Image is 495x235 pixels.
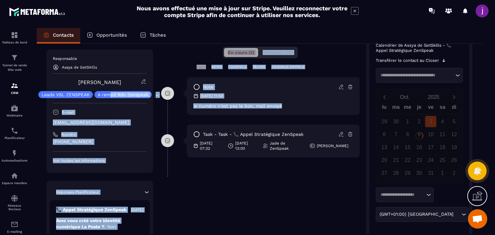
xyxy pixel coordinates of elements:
[200,93,223,99] p: [DATE] 11:50
[150,32,166,38] p: Tâches
[136,5,348,18] h2: Nous avons effectué une mise à jour sur Stripe. Veuillez reconnecter votre compte Stripe afin de ...
[203,131,304,137] p: task - task - 📞 Appel Stratégique ZenSpeak
[378,72,454,79] input: Search for option
[56,190,99,195] p: Réponses Planificateur
[211,65,222,69] p: NOTES
[376,207,469,222] div: Search for option
[2,77,27,99] a: formationformationCRM
[2,91,27,95] p: CRM
[193,103,353,108] p: le numéro n'est pas le bon, mail envoyé
[200,141,223,151] p: [DATE] 07:32
[37,28,80,43] a: Contacts
[133,28,172,43] a: Tâches
[104,224,116,229] span: : Non
[2,41,27,44] p: Tableau de bord
[259,48,296,57] button: Terminés (16)
[317,143,348,148] p: [PERSON_NAME]
[468,209,487,229] div: Ouvrir le chat
[53,158,147,163] p: Voir toutes les informations
[11,172,18,180] img: automations
[228,65,246,69] p: COURRIELS
[53,139,147,145] p: [PHONE_NUMBER]
[2,136,27,140] p: Planificateur
[80,28,133,43] a: Opportunités
[98,92,149,97] p: A rempli Rdv Zenspeak
[78,79,121,85] a: [PERSON_NAME]
[53,56,147,61] p: Responsable
[153,92,161,99] p: +1
[2,181,27,185] p: Espace membre
[11,82,18,89] img: formation
[224,48,258,57] button: En cours (2)
[376,43,463,53] p: Calendrier de Assya de GetSkills - 📞 Appel Stratégique ZenSpeak
[11,194,18,202] img: social-network
[2,204,27,211] p: Réseaux Sociaux
[263,50,293,55] span: Terminés (16)
[376,58,439,63] p: Transférer le contact au Closer
[376,187,434,202] div: Search for option
[2,26,27,49] a: formationformationTableau de bord
[2,99,27,122] a: automationsautomationsWebinaire
[455,211,460,218] input: Search for option
[2,145,27,167] a: automationsautomationsAutomatisations
[11,149,18,157] img: automations
[53,32,74,38] p: Contacts
[11,31,18,39] img: formation
[56,207,127,213] p: 📞 Appel Stratégique ZenSpeak
[253,65,265,69] p: TÂCHES
[56,218,143,230] p: Avez vous créé votre identité numérique La Poste ?
[2,49,27,77] a: formationformationTunnel de vente Site web
[2,63,27,72] p: Tunnel de vente Site web
[131,207,143,212] p: [DATE]
[96,32,127,38] p: Opportunités
[2,190,27,216] a: social-networksocial-networkRéseaux Sociaux
[9,6,67,18] img: logo
[11,221,18,228] img: email
[228,50,254,55] span: En cours (2)
[376,68,463,83] div: Search for option
[11,127,18,135] img: scheduler
[2,114,27,117] p: Webinaire
[2,167,27,190] a: automationsautomationsEspace membre
[271,65,304,69] p: JOURNAUX D'APPELS
[2,122,27,145] a: schedulerschedulerPlanificateur
[62,110,74,115] p: E-mail
[53,119,147,126] p: [EMAIL_ADDRESS][DOMAIN_NAME]
[42,92,90,97] p: Leads VSL ZENSPEAK
[2,230,27,233] p: E-mailing
[378,211,455,218] span: (GMT+01:00) [GEOGRAPHIC_DATA]
[11,104,18,112] img: automations
[62,65,97,70] p: Assya de GetSkills
[378,192,425,198] input: Search for option
[203,84,213,90] p: note
[11,54,18,61] img: formation
[2,159,27,162] p: Automatisations
[197,65,205,69] p: TOUT
[61,132,76,137] p: Numéro
[270,141,304,151] p: Jade de ZenSpeak
[235,141,258,151] p: [DATE] 13:00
